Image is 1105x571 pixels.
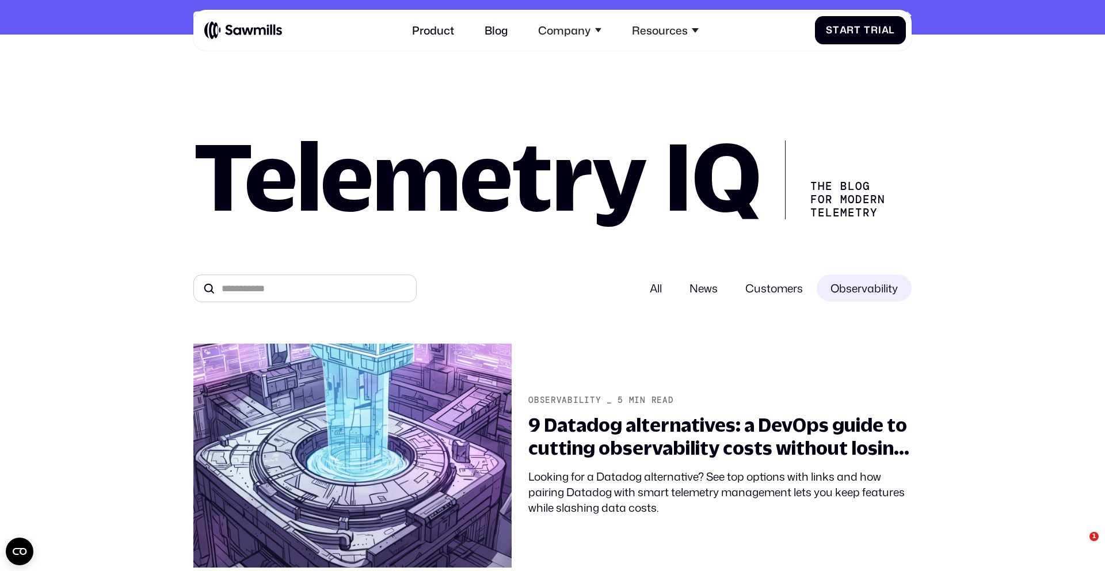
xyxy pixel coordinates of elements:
[871,24,878,36] span: r
[636,275,676,302] div: All
[6,538,33,565] button: Open CMP widget
[854,24,861,36] span: t
[476,15,516,45] a: Blog
[528,469,912,516] div: Looking for a Datadog alternative? See top options with links and how pairing Datadog with smart ...
[404,15,463,45] a: Product
[840,24,847,36] span: a
[864,24,871,36] span: T
[878,24,882,36] span: i
[632,24,688,37] div: Resources
[538,24,590,37] div: Company
[882,24,889,36] span: a
[676,275,731,302] span: News
[815,16,906,44] a: StartTrial
[1089,532,1099,541] span: 1
[193,131,760,219] h1: Telemetry IQ
[817,275,912,302] span: Observability
[530,15,609,45] div: Company
[785,140,896,219] div: The Blog for Modern telemetry
[826,24,833,36] span: S
[1066,532,1093,559] iframe: Intercom live chat
[847,24,854,36] span: r
[528,414,912,459] div: 9 Datadog alternatives: a DevOps guide to cutting observability costs without losing features
[624,15,707,45] div: Resources
[193,275,912,302] form: All
[833,24,840,36] span: t
[607,395,612,405] div: _
[618,395,623,405] div: 5
[629,395,674,405] div: min read
[889,24,895,36] span: l
[731,275,817,302] span: Customers
[528,395,601,405] div: Observability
